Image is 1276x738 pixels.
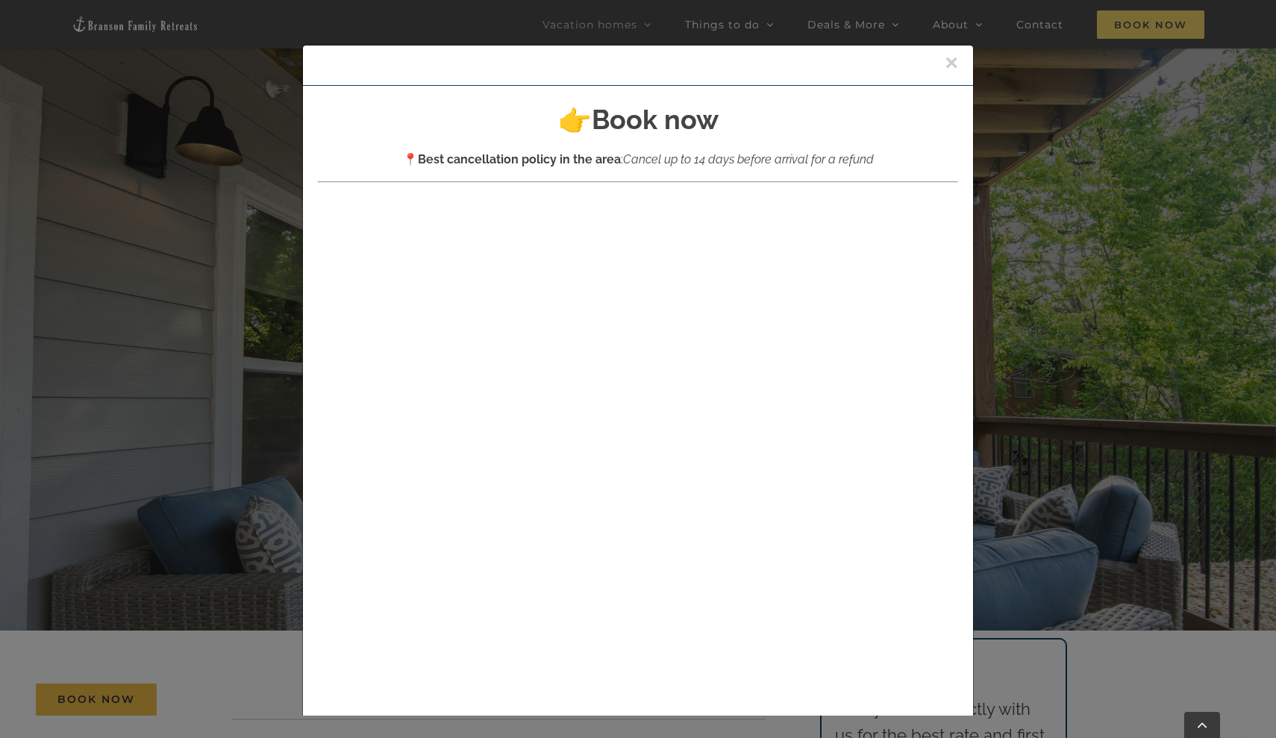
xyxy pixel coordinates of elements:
[945,51,958,74] button: Close
[418,152,621,166] strong: Best cancellation policy in the area
[318,217,958,725] iframe: Book Now [Branson Family Retreats] - Booking/Inquiry Widget
[318,101,958,138] h2: 👉
[592,104,719,135] strong: Book now
[318,150,958,169] p: 📍 :
[623,152,874,166] em: Cancel up to 14 days before arrival for a refund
